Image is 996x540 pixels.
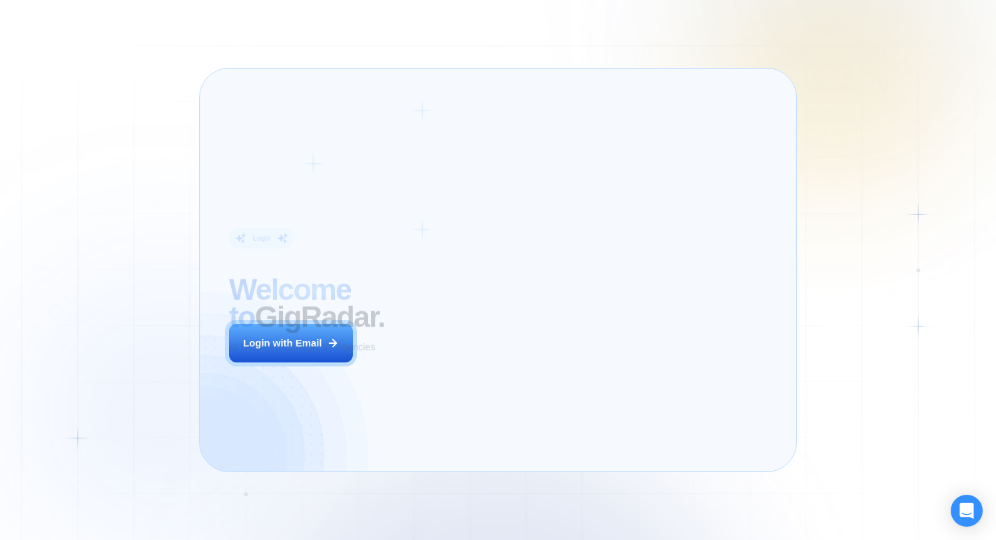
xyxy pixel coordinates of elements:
div: Login with Email [243,337,322,350]
div: Open Intercom Messenger [951,495,983,527]
h2: ‍ GigRadar. [229,276,455,331]
p: AI Business Manager for Agencies [229,340,375,354]
div: Login [253,233,271,243]
span: Welcome to [229,273,351,334]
